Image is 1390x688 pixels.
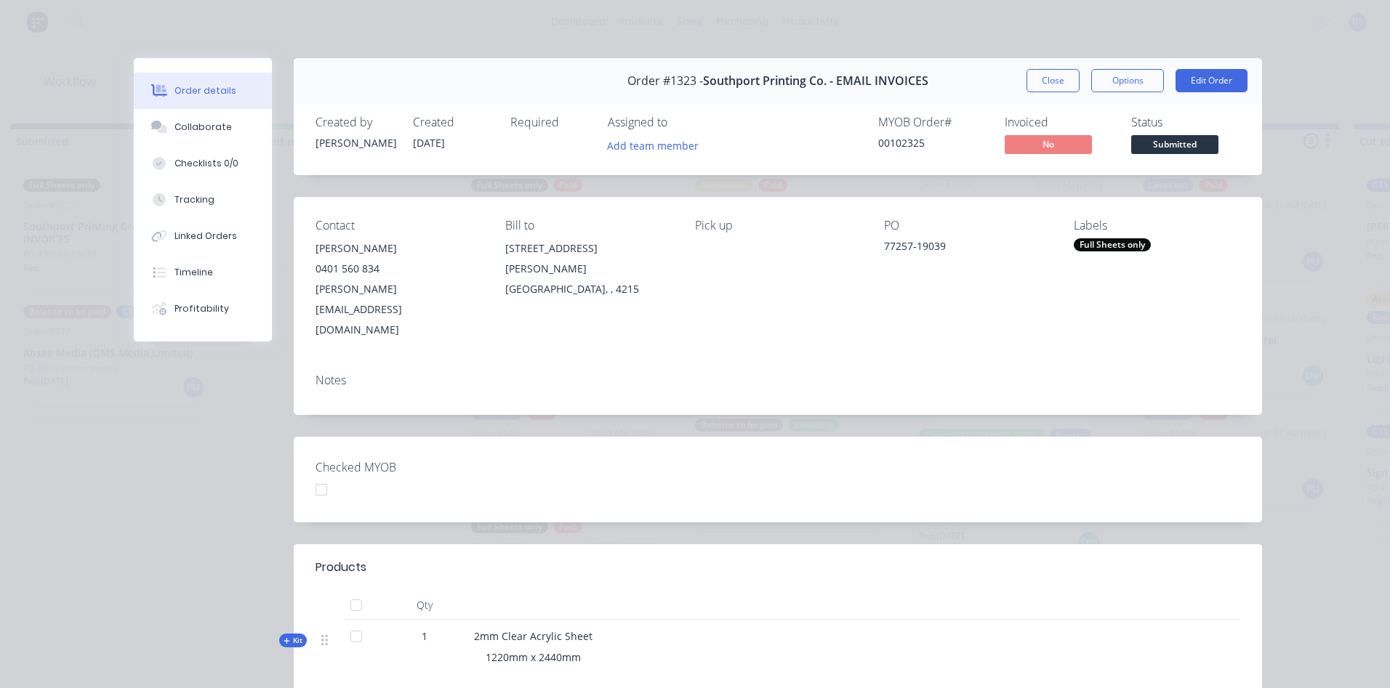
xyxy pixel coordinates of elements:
[134,145,272,182] button: Checklists 0/0
[413,136,445,150] span: [DATE]
[316,238,482,340] div: [PERSON_NAME]0401 560 834[PERSON_NAME][EMAIL_ADDRESS][DOMAIN_NAME]
[703,74,928,88] span: Southport Printing Co. - EMAIL INVOICES
[134,73,272,109] button: Order details
[316,259,482,279] div: 0401 560 834
[174,121,232,134] div: Collaborate
[174,266,213,279] div: Timeline
[174,84,236,97] div: Order details
[878,135,987,150] div: 00102325
[134,218,272,254] button: Linked Orders
[134,291,272,327] button: Profitability
[413,116,493,129] div: Created
[316,373,1240,387] div: Notes
[316,116,395,129] div: Created by
[505,238,672,299] div: [STREET_ADDRESS][PERSON_NAME][GEOGRAPHIC_DATA], , 4215
[316,219,482,232] div: Contact
[608,116,753,129] div: Assigned to
[505,279,672,299] div: [GEOGRAPHIC_DATA], , 4215
[134,182,272,218] button: Tracking
[1027,69,1080,92] button: Close
[1091,69,1164,92] button: Options
[1176,69,1248,92] button: Edit Order
[134,109,272,145] button: Collaborate
[174,230,237,243] div: Linked Orders
[608,135,707,155] button: Add team member
[316,559,366,576] div: Products
[174,193,214,206] div: Tracking
[695,219,861,232] div: Pick up
[174,157,238,170] div: Checklists 0/0
[174,302,229,315] div: Profitability
[279,634,307,647] div: Kit
[884,238,1050,259] div: 77257-19039
[316,238,482,259] div: [PERSON_NAME]
[600,135,707,155] button: Add team member
[486,650,581,664] span: 1220mm x 2440mm
[505,238,672,279] div: [STREET_ADDRESS][PERSON_NAME]
[878,116,987,129] div: MYOB Order #
[510,116,590,129] div: Required
[1005,116,1114,129] div: Invoiced
[474,629,592,643] span: 2mm Clear Acrylic Sheet
[134,254,272,291] button: Timeline
[1074,219,1240,232] div: Labels
[1005,135,1092,153] span: No
[316,458,497,476] label: Checked MYOB
[422,628,427,644] span: 1
[884,219,1050,232] div: PO
[381,591,468,620] div: Qty
[284,635,302,646] span: Kit
[1131,116,1240,129] div: Status
[1131,135,1218,157] button: Submitted
[1131,135,1218,153] span: Submitted
[505,219,672,232] div: Bill to
[316,279,482,340] div: [PERSON_NAME][EMAIL_ADDRESS][DOMAIN_NAME]
[1074,238,1151,251] div: Full Sheets only
[627,74,703,88] span: Order #1323 -
[316,135,395,150] div: [PERSON_NAME]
